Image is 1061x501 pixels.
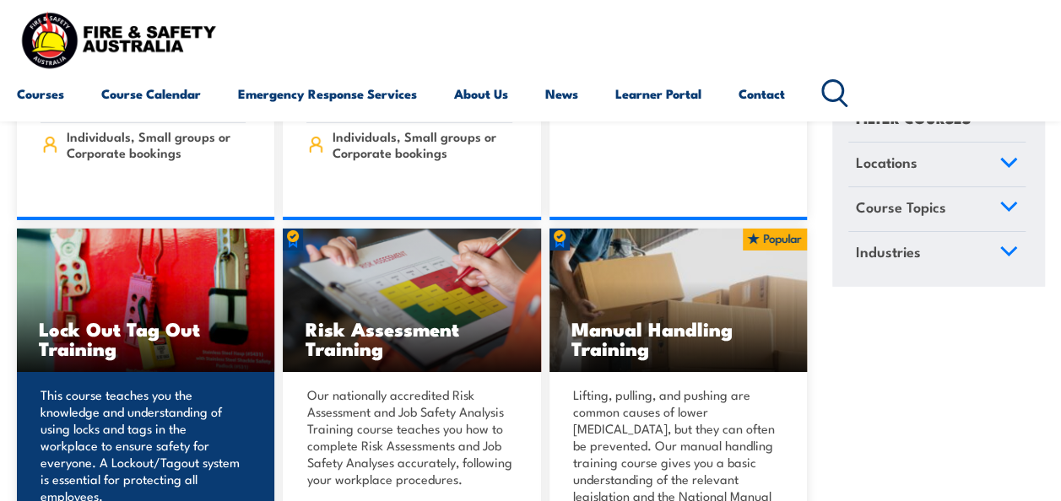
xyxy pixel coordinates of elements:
p: Our nationally accredited Risk Assessment and Job Safety Analysis Training course teaches you how... [306,386,512,488]
img: Lock Out Tag Out Training [17,229,274,373]
a: Locations [848,143,1026,186]
a: Industries [848,231,1026,275]
a: About Us [454,73,508,114]
a: Contact [739,73,785,114]
a: Risk Assessment Training [283,229,540,373]
a: Courses [17,73,64,114]
a: Course Topics [848,187,1026,231]
img: Manual Handling Training [549,229,807,373]
a: News [545,73,578,114]
span: Course Topics [856,196,946,218]
h3: Lock Out Tag Out Training [39,319,252,358]
h3: Manual Handling Training [571,319,785,358]
a: Learner Portal [615,73,701,114]
span: Individuals, Small groups or Corporate bookings [333,128,512,160]
span: Individuals, Small groups or Corporate bookings [67,128,246,160]
h3: Risk Assessment Training [305,319,518,358]
img: Risk Assessment and Job Safety Analysis Training [283,229,540,373]
span: Industries [856,240,921,262]
span: Locations [856,151,918,174]
a: Course Calendar [101,73,201,114]
a: Emergency Response Services [238,73,417,114]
